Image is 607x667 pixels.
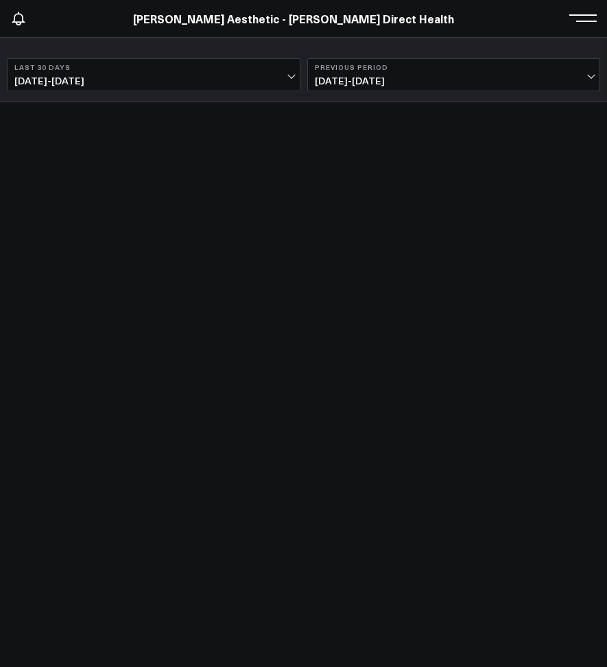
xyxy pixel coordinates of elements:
[14,75,293,86] span: [DATE] - [DATE]
[133,11,454,26] a: [PERSON_NAME] Aesthetic - [PERSON_NAME] Direct Health
[315,63,593,71] b: Previous Period
[307,58,601,91] button: Previous Period[DATE]-[DATE]
[315,75,593,86] span: [DATE] - [DATE]
[14,63,293,71] b: Last 30 Days
[7,58,300,91] button: Last 30 Days[DATE]-[DATE]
